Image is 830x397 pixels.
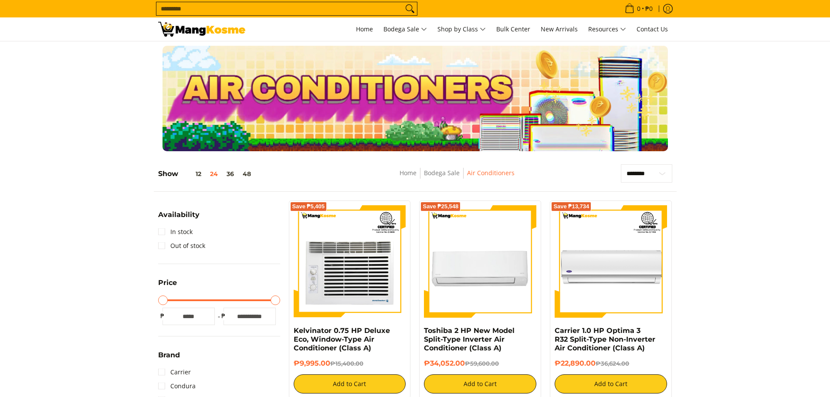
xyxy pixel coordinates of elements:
img: Kelvinator 0.75 HP Deluxe Eco, Window-Type Air Conditioner (Class A) [294,205,406,318]
button: 12 [178,170,206,177]
span: Price [158,279,177,286]
h6: ₱9,995.00 [294,359,406,368]
a: Home [352,17,377,41]
button: Add to Cart [294,374,406,394]
summary: Open [158,279,177,293]
span: ₱ [219,312,228,320]
a: In stock [158,225,193,239]
a: Resources [584,17,630,41]
span: • [622,4,655,14]
img: Carrier 1.0 HP Optima 3 R32 Split-Type Non-Inverter Air Conditioner (Class A) [555,205,667,318]
h5: Show [158,170,255,178]
a: Toshiba 2 HP New Model Split-Type Inverter Air Conditioner (Class A) [424,326,515,352]
button: Add to Cart [424,374,536,394]
img: Bodega Sale Aircon l Mang Kosme: Home Appliances Warehouse Sale [158,22,245,37]
button: Search [403,2,417,15]
span: Brand [158,352,180,359]
span: Availability [158,211,200,218]
a: Carrier [158,365,191,379]
span: Home [356,25,373,33]
a: Air Conditioners [467,169,515,177]
span: Bulk Center [496,25,530,33]
span: New Arrivals [541,25,578,33]
a: Bodega Sale [379,17,431,41]
span: Resources [588,24,626,35]
span: Save ₱25,548 [423,204,458,209]
button: 24 [206,170,222,177]
a: Home [400,169,417,177]
button: 48 [238,170,255,177]
h6: ₱22,890.00 [555,359,667,368]
span: Contact Us [637,25,668,33]
nav: Breadcrumbs [335,168,578,187]
h6: ₱34,052.00 [424,359,536,368]
button: 36 [222,170,238,177]
button: Add to Cart [555,374,667,394]
del: ₱15,400.00 [330,360,363,367]
a: Carrier 1.0 HP Optima 3 R32 Split-Type Non-Inverter Air Conditioner (Class A) [555,326,655,352]
a: Bulk Center [492,17,535,41]
span: 0 [636,6,642,12]
a: Out of stock [158,239,205,253]
a: Bodega Sale [424,169,460,177]
a: Kelvinator 0.75 HP Deluxe Eco, Window-Type Air Conditioner (Class A) [294,326,390,352]
span: Save ₱13,734 [553,204,589,209]
a: Condura [158,379,196,393]
a: Shop by Class [433,17,490,41]
span: Bodega Sale [383,24,427,35]
del: ₱36,624.00 [596,360,629,367]
a: New Arrivals [536,17,582,41]
a: Contact Us [632,17,672,41]
summary: Open [158,352,180,365]
del: ₱59,600.00 [465,360,499,367]
span: ₱ [158,312,167,320]
summary: Open [158,211,200,225]
img: Toshiba 2 HP New Model Split-Type Inverter Air Conditioner (Class A) [424,205,536,318]
span: ₱0 [644,6,654,12]
nav: Main Menu [254,17,672,41]
span: Shop by Class [437,24,486,35]
span: Save ₱5,405 [292,204,325,209]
